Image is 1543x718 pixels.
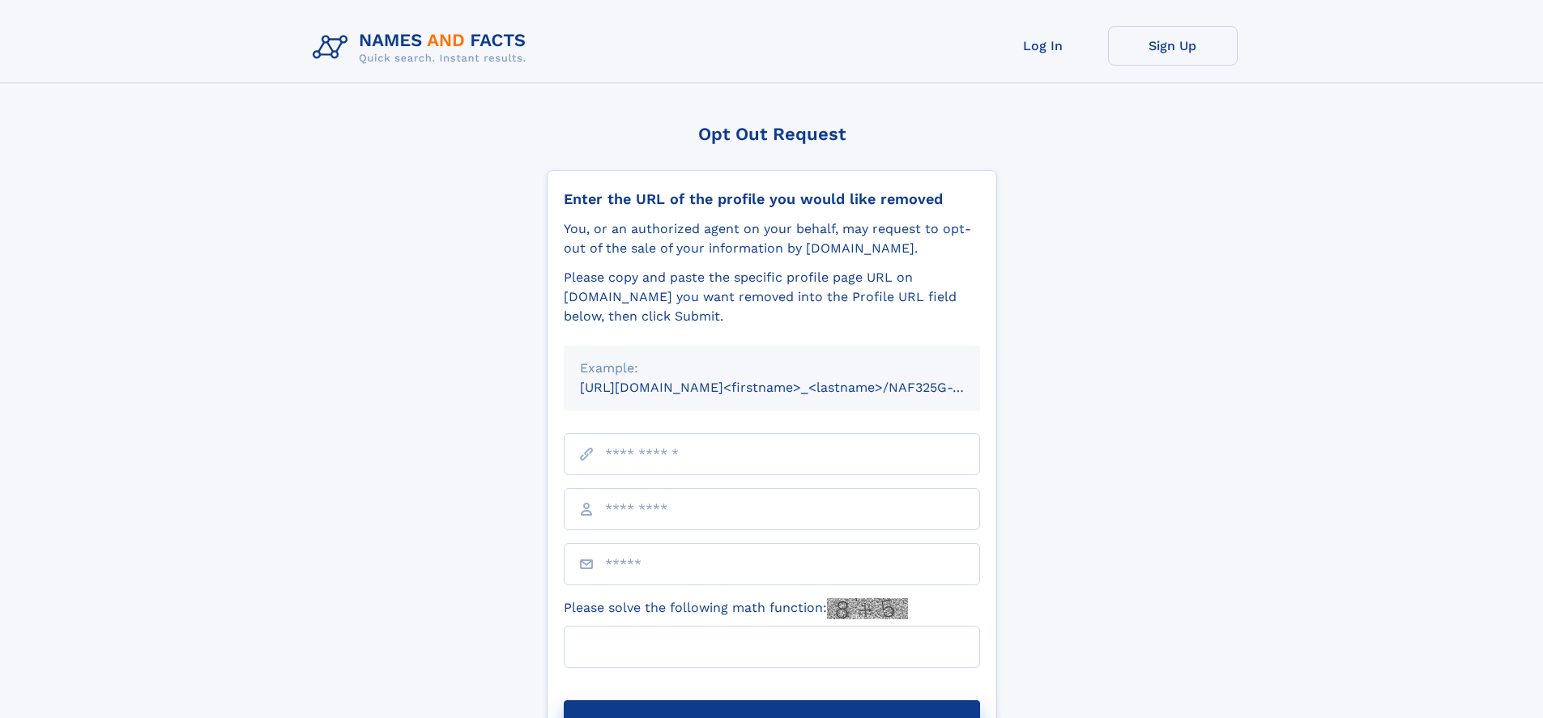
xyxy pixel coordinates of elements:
[306,26,539,70] img: Logo Names and Facts
[978,26,1108,66] a: Log In
[564,598,908,619] label: Please solve the following math function:
[547,124,997,144] div: Opt Out Request
[580,359,964,378] div: Example:
[564,219,980,258] div: You, or an authorized agent on your behalf, may request to opt-out of the sale of your informatio...
[1108,26,1238,66] a: Sign Up
[564,268,980,326] div: Please copy and paste the specific profile page URL on [DOMAIN_NAME] you want removed into the Pr...
[564,190,980,208] div: Enter the URL of the profile you would like removed
[580,380,1011,395] small: [URL][DOMAIN_NAME]<firstname>_<lastname>/NAF325G-xxxxxxxx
